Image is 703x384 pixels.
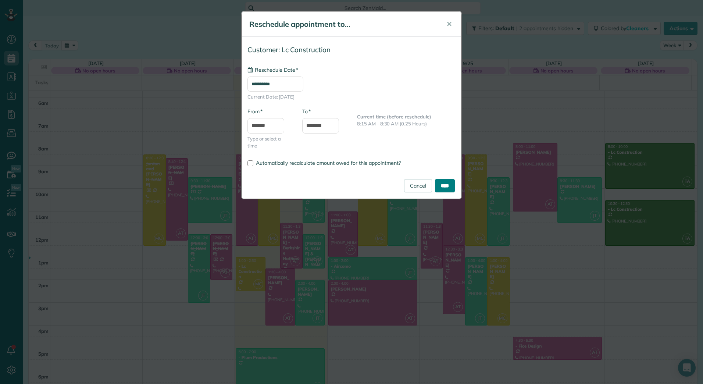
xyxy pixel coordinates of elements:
a: Cancel [404,179,432,192]
label: From [247,108,263,115]
p: 8:15 AM - 8:30 AM (0.25 Hours) [357,120,456,127]
span: ✕ [446,20,452,28]
b: Current time (before reschedule) [357,114,431,120]
span: Type or select a time [247,135,291,149]
span: Current Date: [DATE] [247,93,456,100]
span: Automatically recalculate amount owed for this appointment? [256,160,401,166]
h5: Reschedule appointment to... [249,19,436,29]
label: Reschedule Date [247,66,298,74]
h4: Customer: Lc Construction [247,46,456,54]
label: To [302,108,311,115]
